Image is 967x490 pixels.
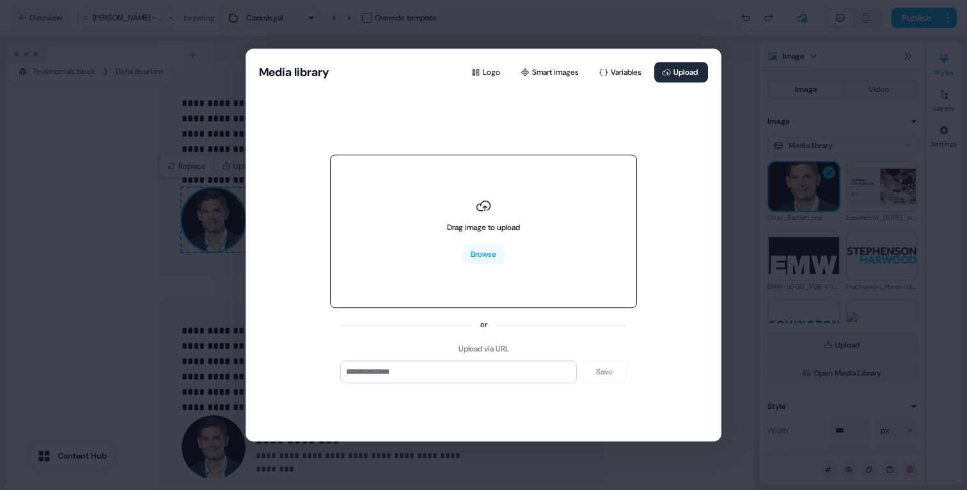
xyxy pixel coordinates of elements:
[480,319,487,332] div: or
[592,62,652,82] button: Variables
[459,343,509,356] div: Upload via URL
[464,62,510,82] button: Logo
[259,65,329,80] button: Media library
[462,245,505,265] button: Browse
[654,62,708,82] button: Upload
[513,62,589,82] button: Smart images
[447,222,520,234] div: Drag image to upload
